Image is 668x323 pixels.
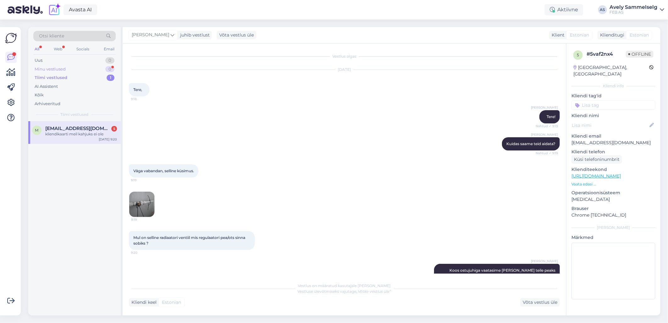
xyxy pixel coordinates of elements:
div: Aktiivne [545,4,583,15]
img: Attachment [129,192,154,217]
span: [PERSON_NAME] [531,132,558,137]
div: Võta vestlus üle [520,298,560,307]
span: 9:19 [131,178,154,183]
span: [PERSON_NAME] [531,259,558,263]
div: Vestlus algas [129,54,560,59]
div: AI Assistent [35,83,58,90]
div: 0 [105,66,114,72]
span: Kuidas saame teid aidata? [506,141,555,146]
span: Tere, [133,87,142,92]
img: Askly Logo [5,32,17,44]
div: Võta vestlus üle [217,31,256,39]
span: Otsi kliente [39,33,64,39]
a: Avely SammelselgFEB AS [610,5,664,15]
div: Klienditugi [598,32,624,38]
p: [MEDICAL_DATA] [571,196,655,203]
p: Operatsioonisüsteem [571,190,655,196]
div: Email [103,45,116,53]
span: Estonian [162,299,181,306]
div: Arhiveeritud [35,101,60,107]
p: Kliendi email [571,133,655,139]
div: Web [53,45,64,53]
div: Minu vestlused [35,66,66,72]
span: Koos ostujuhiga vaatasime [PERSON_NAME] teile peaks sobima see [GEOGRAPHIC_DATA] RTD termostaat: [448,268,556,284]
input: Lisa tag [571,100,655,110]
div: 0 [105,57,114,64]
span: Maksim.ivanov@tptlive.ee [45,126,111,131]
span: [PERSON_NAME] [132,31,169,38]
span: Estonian [630,32,649,38]
p: Kliendi telefon [571,149,655,155]
div: [DATE] [129,67,560,72]
div: Tiimi vestlused [35,75,67,81]
p: Vaata edasi ... [571,181,655,187]
div: AS [598,5,607,14]
img: explore-ai [48,3,61,16]
span: Estonian [570,32,589,38]
span: Nähtud ✓ 9:19 [534,124,558,128]
span: Offline [626,51,654,58]
div: [DATE] 9:20 [99,137,117,142]
p: Brauser [571,205,655,212]
div: Uus [35,57,42,64]
a: [URL][DOMAIN_NAME] [571,173,621,179]
p: Kliendi nimi [571,112,655,119]
div: Kliendi keel [129,299,157,306]
p: [EMAIL_ADDRESS][DOMAIN_NAME] [571,139,655,146]
span: Vestlus on määratud kasutajale [PERSON_NAME] [298,283,391,288]
i: „Võtke vestlus üle” [357,289,391,294]
div: [GEOGRAPHIC_DATA], [GEOGRAPHIC_DATA] [573,64,649,77]
span: 9:20 [131,250,154,255]
span: Tere! [547,114,555,119]
div: Klient [549,32,565,38]
div: 1 [107,75,114,81]
p: Chrome [TECHNICAL_ID] [571,212,655,218]
span: Nähtud ✓ 9:19 [534,151,558,156]
div: 5 [111,126,117,132]
div: Avely Sammelselg [610,5,657,10]
div: [PERSON_NAME] [571,225,655,230]
div: Socials [75,45,91,53]
input: Lisa nimi [572,122,648,129]
div: All [33,45,41,53]
span: Mul on selline radiaatori ventiil mis regulaatori pea/ots sinna sobiks ? [133,235,246,246]
span: M [35,128,39,133]
span: Tiimi vestlused [61,112,89,117]
a: Avasta AI [64,4,97,15]
div: Kõik [35,92,44,98]
p: Märkmed [571,234,655,241]
p: Klienditeekond [571,166,655,173]
div: Küsi telefoninumbrit [571,155,622,164]
span: 9:19 [131,217,155,222]
div: juhib vestlust [178,32,210,38]
div: kliendikaarti meil kahjuks ei ole [45,131,117,137]
div: FEB AS [610,10,657,15]
div: Kliendi info [571,83,655,89]
p: Kliendi tag'id [571,93,655,99]
span: Väga vabandan, selline küsimus. [133,168,194,173]
span: 5 [577,53,579,57]
span: 9:18 [131,97,154,101]
span: [PERSON_NAME] [531,105,558,110]
span: Vestluse ülevõtmiseks vajutage [298,289,391,294]
div: # 5vaf2nx4 [587,50,626,58]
